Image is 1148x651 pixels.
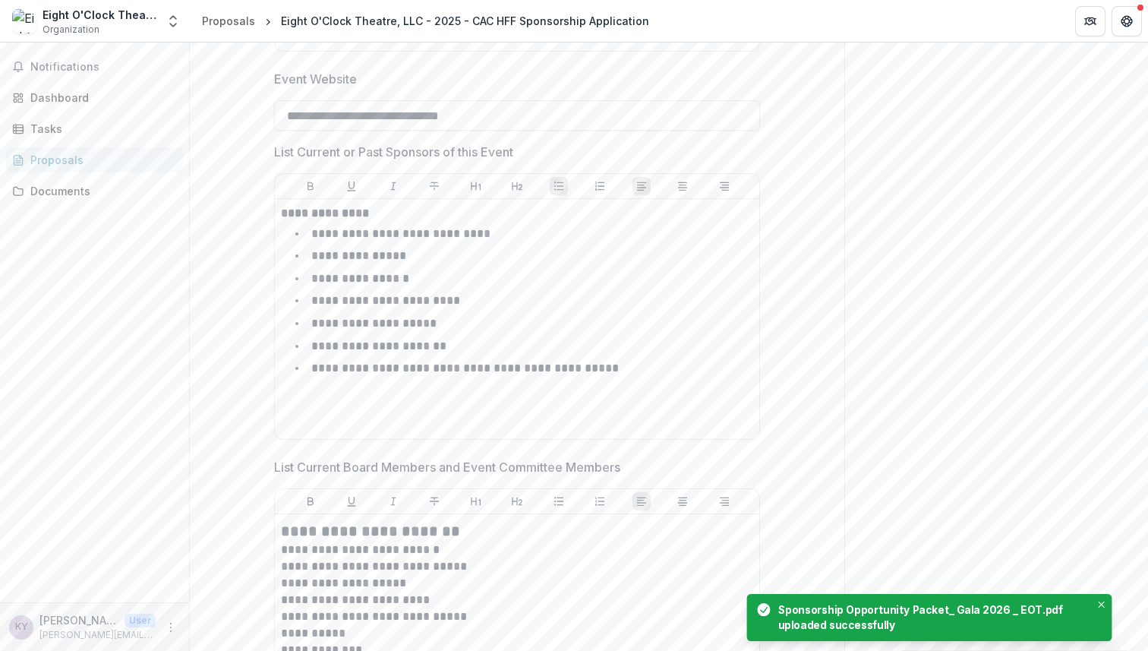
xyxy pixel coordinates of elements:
div: Notifications-bottom-right [711,584,1148,651]
button: More [162,618,180,637]
div: Dashboard [30,90,171,106]
p: [PERSON_NAME] [39,612,118,628]
span: Notifications [30,61,177,74]
button: Strike [425,492,443,510]
nav: breadcrumb [196,10,655,32]
div: Katrina Young [15,622,28,632]
button: Close [1093,597,1109,613]
button: Partners [1075,6,1105,36]
div: Eight O'Clock Theatre, LLC - 2025 - CAC HFF Sponsorship Application [281,13,649,29]
div: Documents [30,183,171,199]
button: Underline [342,492,361,510]
button: Bold [301,492,320,510]
button: Underline [342,177,361,195]
button: Ordered List [591,177,609,195]
button: Bullet List [550,177,568,195]
p: List Current Board Members and Event Committee Members [274,458,620,476]
button: Align Center [673,177,692,195]
button: Align Left [632,177,651,195]
button: Align Right [715,492,733,510]
div: Tasks [30,121,171,137]
button: Open entity switcher [162,6,184,36]
button: Italicize [384,492,402,510]
button: Align Center [673,492,692,510]
p: Event Website [274,70,357,88]
p: User [125,614,156,627]
div: Sponsorship Opportunity Packet_ Gala 2026 _ EOT.pdf uploaded successfully [778,602,1086,633]
div: Proposals [30,152,171,168]
p: List Current or Past Sponsors of this Event [274,143,513,161]
button: Bullet List [550,492,568,510]
img: Eight O'Clock Theatre, LLC [12,9,36,33]
button: Italicize [384,177,402,195]
div: Eight O'Clock Theatre, LLC [43,7,156,23]
div: Proposals [202,13,255,29]
button: Get Help [1112,6,1142,36]
p: [PERSON_NAME][EMAIL_ADDRESS][DOMAIN_NAME] [39,628,156,642]
button: Heading 1 [467,177,485,195]
button: Strike [425,177,443,195]
button: Align Right [715,177,733,195]
button: Heading 1 [467,492,485,510]
button: Align Left [632,492,651,510]
button: Ordered List [591,492,609,510]
button: Heading 2 [508,492,526,510]
span: Organization [43,23,99,36]
button: Bold [301,177,320,195]
button: Heading 2 [508,177,526,195]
